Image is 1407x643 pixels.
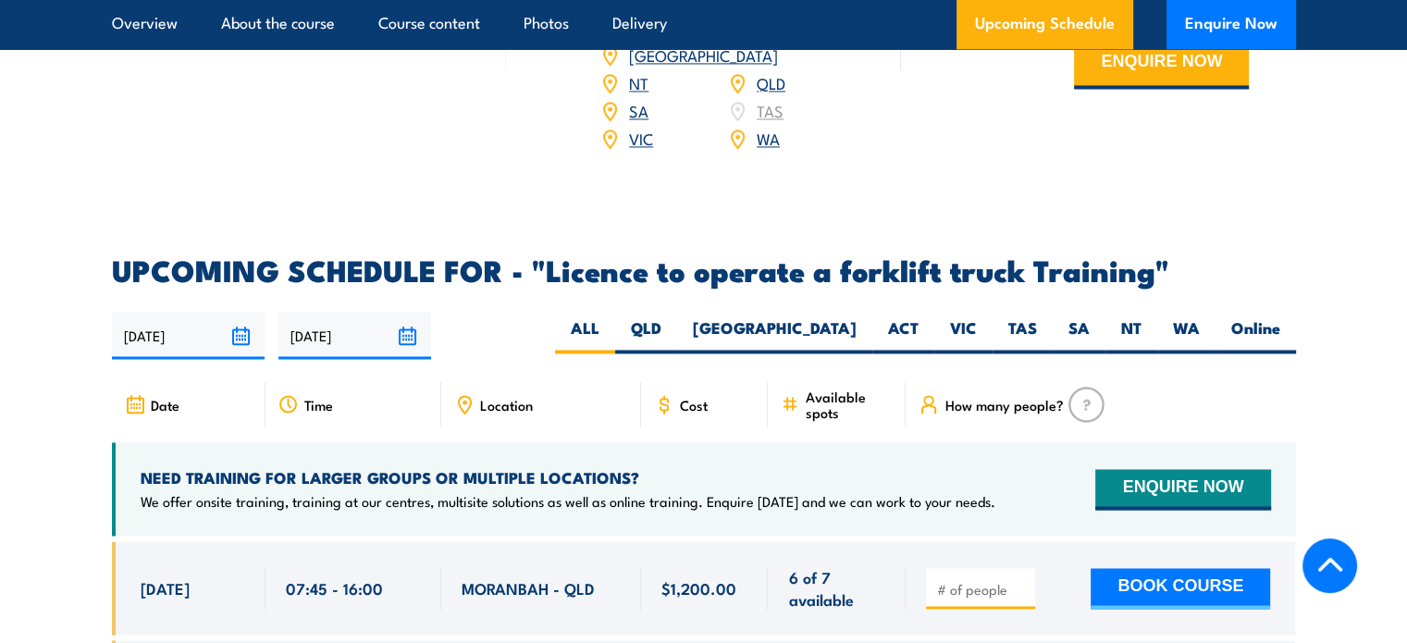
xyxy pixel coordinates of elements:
a: QLD [757,71,785,93]
span: Date [151,397,179,413]
span: 6 of 7 available [788,566,885,610]
label: NT [1105,317,1157,353]
p: We offer onsite training, training at our centres, multisite solutions as well as online training... [141,492,995,511]
label: Online [1216,317,1296,353]
a: [GEOGRAPHIC_DATA] [629,43,778,66]
button: ENQUIRE NOW [1095,469,1270,510]
span: Available spots [805,389,893,420]
input: # of people [936,580,1029,599]
a: SA [629,99,648,121]
span: Time [304,397,333,413]
label: SA [1053,317,1105,353]
a: NT [629,71,648,93]
label: TAS [993,317,1053,353]
span: [DATE] [141,577,190,599]
label: ACT [872,317,934,353]
label: ALL [555,317,615,353]
label: [GEOGRAPHIC_DATA] [677,317,872,353]
span: $1,200.00 [661,577,736,599]
label: QLD [615,317,677,353]
input: From date [112,312,265,359]
a: VIC [629,127,653,149]
span: How many people? [944,397,1063,413]
h2: UPCOMING SCHEDULE FOR - "Licence to operate a forklift truck Training" [112,256,1296,282]
span: 07:45 - 16:00 [286,577,383,599]
button: ENQUIRE NOW [1074,39,1249,89]
label: WA [1157,317,1216,353]
input: To date [278,312,431,359]
a: WA [757,127,780,149]
span: Location [480,397,533,413]
button: BOOK COURSE [1091,568,1270,609]
span: Cost [680,397,708,413]
label: VIC [934,317,993,353]
h4: NEED TRAINING FOR LARGER GROUPS OR MULTIPLE LOCATIONS? [141,467,995,488]
span: MORANBAH - QLD [462,577,595,599]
